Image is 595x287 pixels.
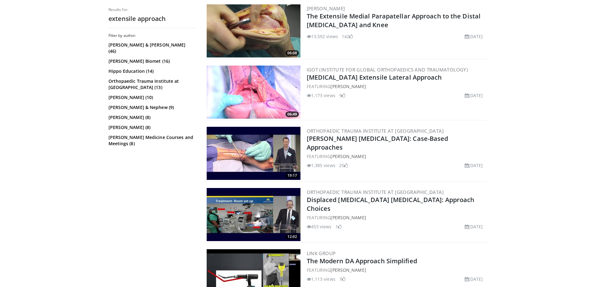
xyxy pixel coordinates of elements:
h2: extensile approach [108,15,196,23]
li: 13,592 views [307,33,338,40]
li: 142 [342,33,353,40]
span: 06:49 [285,111,299,117]
a: LINK Group [307,250,336,256]
a: [PERSON_NAME] (10) [108,94,194,101]
a: [PERSON_NAME] [307,5,345,12]
a: Displaced [MEDICAL_DATA] [MEDICAL_DATA]: Approach Choices [307,195,475,213]
span: 06:08 [285,50,299,56]
a: [MEDICAL_DATA] Extensile Lateral Approach [307,73,442,82]
li: 25 [339,162,348,169]
a: Hippo Education (14) [108,68,194,74]
a: 06:49 [207,66,300,119]
a: Orthopaedic Trauma Institute at [GEOGRAPHIC_DATA] [307,189,444,195]
p: Results for: [108,7,196,12]
li: 1,173 views [307,92,335,99]
li: [DATE] [465,276,483,282]
a: Orthopaedic Trauma Institute at [GEOGRAPHIC_DATA] (13) [108,78,194,91]
span: 12:02 [285,234,299,240]
a: 12:02 [207,188,300,241]
div: FEATURING [307,214,486,221]
a: 06:08 [207,4,300,57]
a: [PERSON_NAME] [330,215,366,220]
a: The Extensile Medial Parapatellar Approach to the Distal [MEDICAL_DATA] and Knee [307,12,481,29]
div: FEATURING [307,267,486,273]
a: [PERSON_NAME] Medicine Courses and Meetings (8) [108,134,194,147]
h3: Filter by author: [108,33,196,38]
a: 19:17 [207,127,300,180]
li: [DATE] [465,162,483,169]
a: IGOT (Institute for Global Orthopaedics and Traumatology) [307,67,468,73]
a: [PERSON_NAME] & [PERSON_NAME] (46) [108,42,194,54]
a: [PERSON_NAME] [330,267,366,273]
li: 1,113 views [307,276,335,282]
a: [PERSON_NAME] [MEDICAL_DATA]: Case-Based Approaches [307,134,448,151]
img: 4144b144-fac0-4b5a-bf2a-d5f1ec624e10.300x170_q85_crop-smart_upscale.jpg [207,188,300,241]
li: 7 [339,276,345,282]
img: 9aafaf26-f876-494e-bd90-7c31d1b6137f.300x170_q85_crop-smart_upscale.jpg [207,4,300,57]
a: [PERSON_NAME] (8) [108,114,194,121]
a: [PERSON_NAME] [330,83,366,89]
img: c6eee6ca-fc06-4b4e-bf77-137dc7cf55d4.300x170_q85_crop-smart_upscale.jpg [207,66,300,119]
li: 453 views [307,223,332,230]
a: Orthopaedic Trauma Institute at [GEOGRAPHIC_DATA] [307,128,444,134]
a: [PERSON_NAME] & Nephew (9) [108,104,194,111]
img: 15fc0e37-0b07-4dc0-87ad-707be6a8960a.300x170_q85_crop-smart_upscale.jpg [207,127,300,180]
a: The Modern DA Approach Simplified [307,257,417,265]
a: [PERSON_NAME] (8) [108,124,194,131]
div: FEATURING [307,153,486,160]
a: [PERSON_NAME] Biomet (16) [108,58,194,64]
div: FEATURING [307,83,486,90]
li: [DATE] [465,223,483,230]
li: [DATE] [465,92,483,99]
a: [PERSON_NAME] [330,153,366,159]
li: 9 [339,92,345,99]
li: 1,385 views [307,162,335,169]
span: 19:17 [285,173,299,178]
li: [DATE] [465,33,483,40]
li: 1 [335,223,342,230]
